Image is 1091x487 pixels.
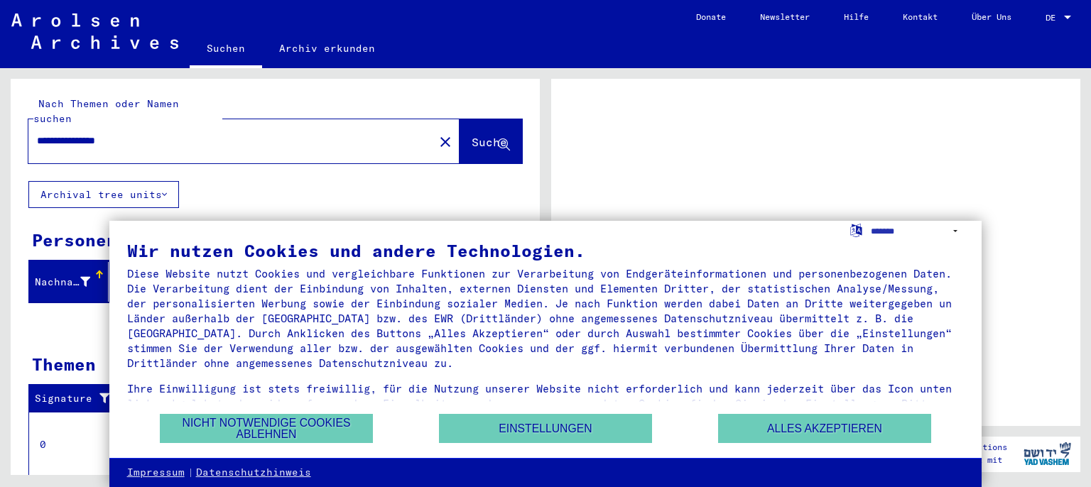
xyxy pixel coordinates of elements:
[35,270,108,293] div: Nachname
[431,127,460,155] button: Clear
[32,351,96,377] div: Themen
[127,242,965,259] div: Wir nutzen Cookies und andere Technologien.
[1046,13,1061,23] span: DE
[460,119,522,163] button: Suche
[196,466,311,480] a: Datenschutzhinweis
[32,227,117,253] div: Personen
[35,275,90,290] div: Nachname
[439,414,652,443] button: Einstellungen
[28,181,179,208] button: Archival tree units
[718,414,931,443] button: Alles akzeptieren
[35,388,130,410] div: Signature
[871,221,964,241] select: Sprache auswählen
[127,266,965,371] div: Diese Website nutzt Cookies und vergleichbare Funktionen zur Verarbeitung von Endgeräteinformatio...
[109,262,188,302] mat-header-cell: Vorname
[437,133,454,151] mat-icon: close
[33,97,179,125] mat-label: Nach Themen oder Namen suchen
[472,135,507,149] span: Suche
[849,223,864,236] label: Sprache auswählen
[160,414,373,443] button: Nicht notwendige Cookies ablehnen
[127,381,965,426] div: Ihre Einwilligung ist stets freiwillig, für die Nutzung unserer Website nicht erforderlich und ka...
[35,391,116,406] div: Signature
[127,466,185,480] a: Impressum
[29,262,109,302] mat-header-cell: Nachname
[11,13,178,49] img: Arolsen_neg.svg
[1021,436,1074,471] img: yv_logo.png
[262,31,392,65] a: Archiv erkunden
[29,412,127,477] td: 0
[190,31,262,68] a: Suchen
